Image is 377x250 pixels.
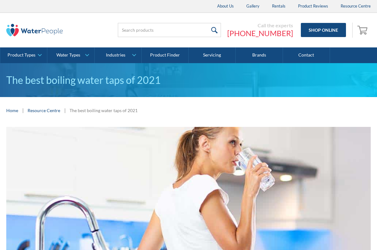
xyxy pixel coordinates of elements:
div: | [21,106,24,114]
a: Product Types [0,47,47,63]
div: Industries [106,52,125,58]
div: Water Types [56,52,80,58]
a: Servicing [189,47,236,63]
a: Water Types [47,47,94,63]
a: Industries [95,47,141,63]
div: Call the experts [227,22,293,29]
div: | [63,106,66,114]
a: Open empty cart [356,23,371,38]
input: Search products [118,23,221,37]
div: Product Types [8,52,35,58]
h1: The best boiling water taps of 2021 [6,73,371,88]
a: Brands [236,47,283,63]
a: Contact [283,47,330,63]
a: Resource Centre [28,107,60,114]
a: Home [6,107,18,114]
div: The best boiling water taps of 2021 [70,107,138,114]
a: Product Finder [142,47,189,63]
a: Shop Online [301,23,346,37]
img: shopping cart [357,25,369,35]
a: [PHONE_NUMBER] [227,29,293,38]
img: The Water People [6,24,63,36]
